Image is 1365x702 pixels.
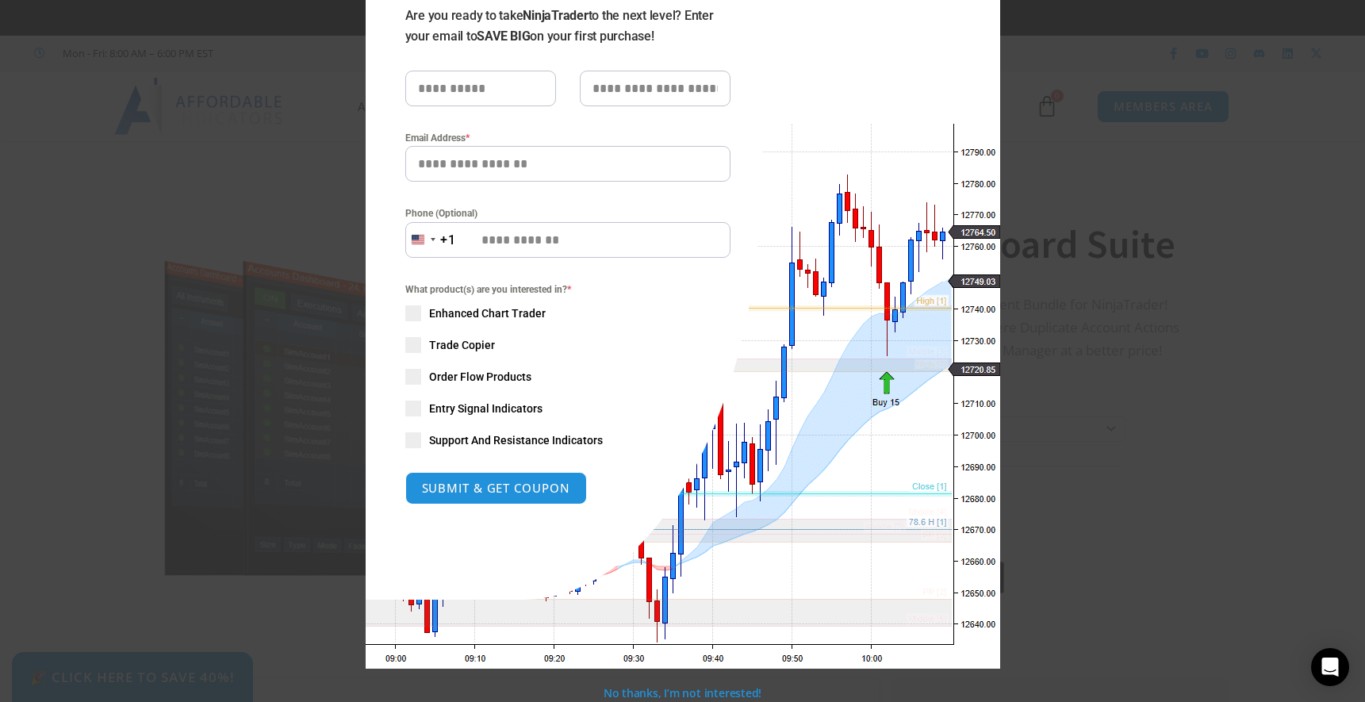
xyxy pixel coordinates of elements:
div: Open Intercom Messenger [1311,648,1349,686]
strong: SAVE BIG [477,29,530,44]
p: Are you ready to take to the next level? Enter your email to on your first purchase! [405,6,730,47]
label: Enhanced Chart Trader [405,305,730,321]
a: No thanks, I’m not interested! [604,685,761,700]
span: Trade Copier [429,337,495,353]
strong: NinjaTrader [523,8,588,23]
span: Enhanced Chart Trader [429,305,546,321]
label: Support And Resistance Indicators [405,432,730,448]
label: Trade Copier [405,337,730,353]
span: Support And Resistance Indicators [429,432,603,448]
span: Order Flow Products [429,369,531,385]
span: What product(s) are you interested in? [405,282,730,297]
label: Email Address [405,130,730,146]
label: Order Flow Products [405,369,730,385]
label: Phone (Optional) [405,205,730,221]
label: Entry Signal Indicators [405,401,730,416]
button: Selected country [405,222,456,258]
div: +1 [440,230,456,251]
button: SUBMIT & GET COUPON [405,472,587,504]
span: Entry Signal Indicators [429,401,543,416]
